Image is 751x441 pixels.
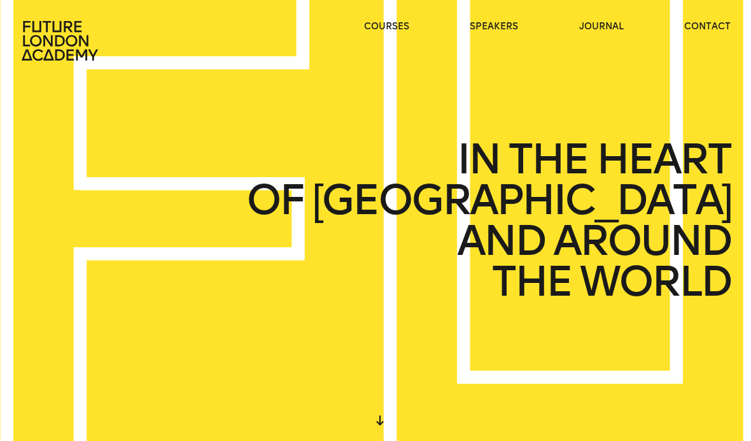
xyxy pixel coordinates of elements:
[491,261,572,302] span: THE
[596,139,731,180] span: HEART
[364,20,409,33] a: courses
[553,220,731,261] span: AROUND
[580,261,731,302] span: WORLD
[456,139,499,180] span: IN
[579,20,624,33] a: journal
[470,20,518,33] a: speakers
[456,220,544,261] span: AND
[246,180,304,220] span: OF
[508,139,588,180] span: THE
[684,20,731,33] a: contact
[312,180,731,220] span: [GEOGRAPHIC_DATA]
